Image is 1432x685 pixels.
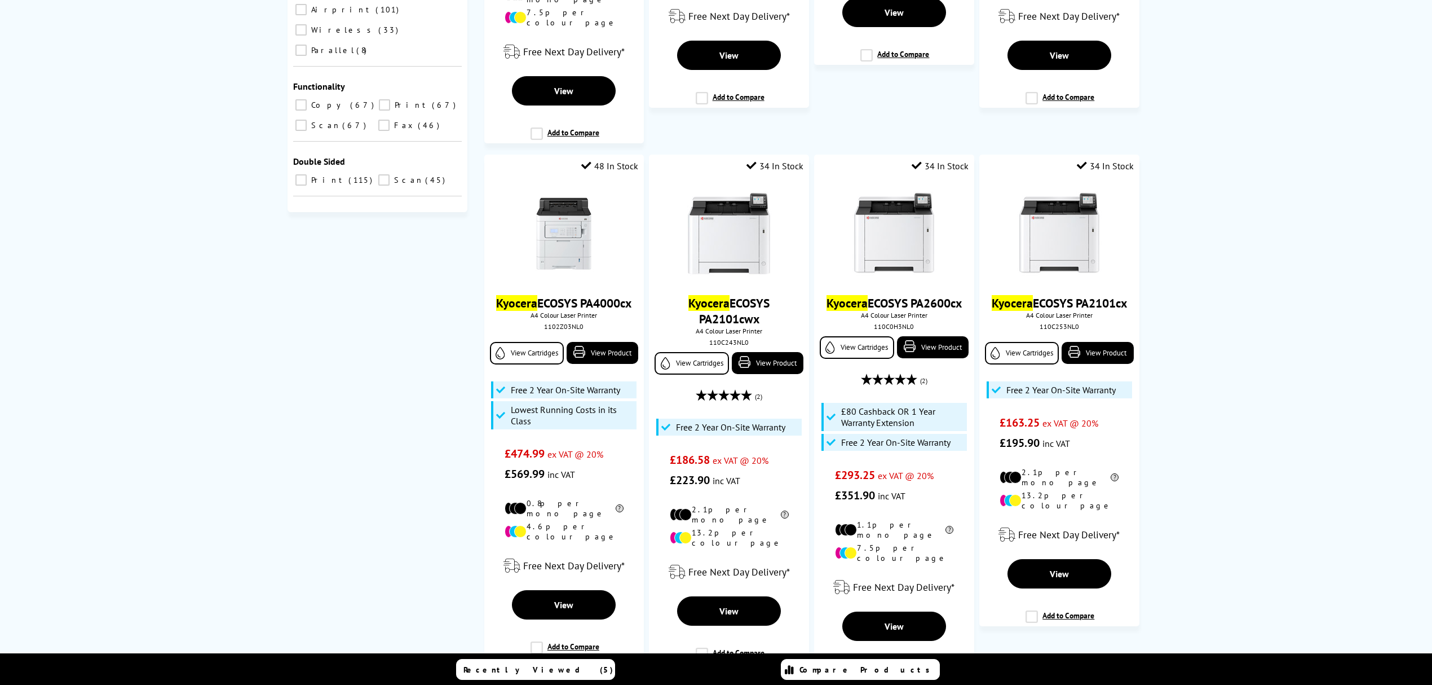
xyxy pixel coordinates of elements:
span: Free Next Day Delivery* [523,45,625,58]
span: View [719,605,739,617]
div: modal_delivery [655,1,803,32]
input: Print 67 [379,99,390,111]
span: A4 Colour Laser Printer [490,311,638,319]
span: Free Next Day Delivery* [688,10,790,23]
span: Compatibility [293,210,346,222]
span: A4 Colour Laser Printer [655,327,803,335]
input: Scan 67 [295,120,307,131]
span: View [1050,50,1069,61]
span: (2) [920,370,927,392]
div: 110C253NL0 [988,322,1130,331]
img: kyocera-pa2101cx-front-main-small.jpg [1017,191,1102,276]
input: Copy 67 [295,99,307,111]
img: Kyocera-ECOSYS-PA4000cx-Front-Small.jpg [521,191,606,276]
input: Print 115 [295,174,307,186]
span: ex VAT @ 20% [1042,418,1098,429]
span: Free 2 Year On-Site Warranty [841,437,951,448]
span: Recently Viewed (5) [463,665,613,675]
span: Compare Products [799,665,936,675]
span: View [554,85,573,96]
div: 34 In Stock [912,160,969,172]
span: Functionality [293,81,345,92]
a: View Product [897,336,969,358]
span: View [885,621,904,632]
span: ex VAT @ 20% [713,455,768,466]
span: 67 [350,100,377,110]
span: Print [392,100,431,110]
mark: Kyocera [827,295,868,311]
span: £223.90 [670,473,710,488]
span: ex VAT @ 20% [878,470,934,481]
span: Fax [391,120,417,130]
a: View Product [732,352,803,374]
div: 110C0H3NL0 [823,322,965,331]
span: A4 Colour Laser Printer [985,311,1133,319]
input: Fax 46 [378,120,390,131]
li: 7.5p per colour page [505,7,624,28]
a: View [1007,559,1111,589]
span: inc VAT [1042,438,1070,449]
a: Recently Viewed (5) [456,659,615,680]
div: 34 In Stock [746,160,803,172]
a: KyoceraECOSYS PA4000cx [496,295,631,311]
div: modal_delivery [820,572,968,603]
span: inc VAT [878,490,905,502]
span: £474.99 [505,446,545,461]
label: Add to Compare [860,49,929,71]
span: £186.58 [670,453,710,467]
span: Free Next Day Delivery* [1018,10,1120,23]
span: Free Next Day Delivery* [1018,528,1120,541]
img: kyocera-pa2600cx-front-main-small.jpg [852,191,936,276]
span: Parallel [308,45,355,55]
label: Add to Compare [1026,611,1094,632]
span: Double Sided [293,156,345,167]
span: ex VAT @ 20% [547,449,603,460]
a: View Product [1062,342,1133,364]
li: 2.1p per mono page [1000,467,1119,488]
a: View Cartridges [655,352,728,375]
label: Add to Compare [531,642,599,663]
div: modal_delivery [985,1,1133,32]
div: 48 In Stock [581,160,638,172]
span: 115 [348,175,375,185]
a: View Cartridges [820,336,894,359]
span: A4 Colour Laser Printer [820,311,968,319]
input: Airprint 101 [295,4,307,15]
input: Parallel 8 [295,45,307,56]
span: 45 [425,175,448,185]
mark: Kyocera [688,295,730,311]
li: 0.8p per mono page [505,498,624,519]
span: inc VAT [547,469,575,480]
span: 101 [375,5,401,15]
a: View Cartridges [490,342,564,365]
span: Scan [308,120,341,130]
span: 67 [342,120,369,130]
span: 8 [356,45,369,55]
a: View Cartridges [985,342,1059,365]
li: 1.1p per mono page [835,520,954,540]
mark: Kyocera [992,295,1033,311]
span: View [719,50,739,61]
a: KyoceraECOSYS PA2101cwx [688,295,770,327]
div: 34 In Stock [1077,160,1134,172]
span: inc VAT [713,475,740,486]
span: £195.90 [1000,436,1040,450]
label: Add to Compare [696,92,764,113]
label: Add to Compare [1026,92,1094,113]
a: View [842,612,946,641]
span: £80 Cashback OR 1 Year Warranty Extension [841,406,964,428]
img: kyocera-pa2101cwx-front-main-small.jpg [687,191,771,276]
span: £569.99 [505,467,545,481]
span: Free Next Day Delivery* [688,565,790,578]
li: 4.6p per colour page [505,521,624,542]
a: KyoceraECOSYS PA2101cx [992,295,1127,311]
span: Scan [391,175,424,185]
span: £293.25 [835,468,875,482]
a: View [512,590,616,620]
a: View [512,76,616,106]
span: Lowest Running Costs in its Class [511,404,634,427]
input: Wireless 33 [295,24,307,36]
span: £351.90 [835,488,875,503]
span: Free 2 Year On-Site Warranty [1006,384,1116,396]
mark: Kyocera [496,295,537,311]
